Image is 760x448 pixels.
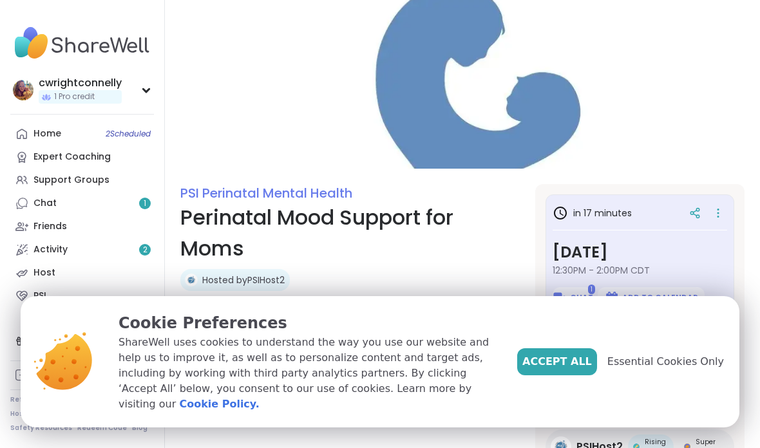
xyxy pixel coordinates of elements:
[588,285,595,294] span: 1
[607,354,724,369] span: Essential Cookies Only
[119,335,497,412] p: ShareWell uses cookies to understand the way you use our website and help us to improve it, as we...
[180,184,352,202] a: PSI Perinatal Mental Health
[570,293,593,303] span: Chat
[202,274,285,286] a: Hosted byPSIHost2
[10,424,72,433] a: Safety Resources
[39,76,122,90] div: cwrightconnelly
[10,215,154,238] a: Friends
[119,312,497,335] p: Cookie Preferences
[144,198,146,209] span: 1
[106,129,151,139] span: 2 Scheduled
[10,285,154,308] a: PSI
[10,122,154,145] a: Home2Scheduled
[54,91,95,102] span: 1 Pro credit
[553,287,593,309] button: Chat
[13,80,33,100] img: cwrightconnelly
[33,243,68,256] div: Activity
[604,290,620,306] img: ShareWell Logomark
[553,205,632,221] h3: in 17 minutes
[522,354,592,369] span: Accept All
[33,266,55,279] div: Host
[179,397,259,412] a: Cookie Policy.
[33,197,57,210] div: Chat
[33,220,67,233] div: Friends
[598,287,705,309] button: Add to Calendar
[10,21,154,66] img: ShareWell Nav Logo
[10,261,154,285] a: Host
[33,174,109,187] div: Support Groups
[33,127,61,140] div: Home
[185,274,198,286] img: PSIHost2
[77,424,127,433] a: Redeem Code
[132,424,147,433] a: Blog
[553,264,727,277] span: 12:30PM - 2:00PM CDT
[10,169,154,192] a: Support Groups
[517,348,597,375] button: Accept All
[10,238,154,261] a: Activity2
[622,293,698,303] span: Add to Calendar
[33,290,46,303] div: PSI
[552,290,567,306] img: ShareWell Logomark
[553,241,727,264] h3: [DATE]
[33,151,111,163] div: Expert Coaching
[180,202,520,264] h1: Perinatal Mood Support for Moms
[10,192,154,215] a: Chat1
[10,145,154,169] a: Expert Coaching
[143,245,147,256] span: 2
